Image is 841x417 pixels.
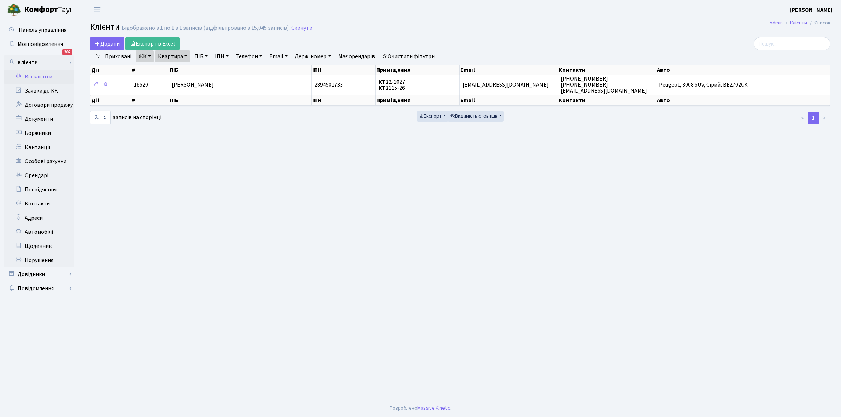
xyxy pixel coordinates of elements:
a: Орендарі [4,168,74,183]
button: Експорт [417,111,448,122]
a: Документи [4,112,74,126]
a: Клієнти [4,55,74,70]
span: Експорт [419,113,442,120]
a: Особові рахунки [4,154,74,168]
th: ПІБ [169,95,312,106]
a: Admin [770,19,783,26]
a: Порушення [4,253,74,267]
span: Видимість стовпців [450,113,498,120]
span: Peugeot, 3008 SUV, Сірий, ВЕ2702СК [659,81,748,89]
a: ПІБ [192,50,211,62]
th: ПІБ [169,65,312,75]
th: # [131,65,169,75]
select: записів на сторінці [90,111,111,124]
a: Повідомлення [4,281,74,296]
a: Контакти [4,197,74,211]
a: Адреси [4,211,74,225]
a: Скинути [291,25,312,31]
a: [PERSON_NAME] [790,6,833,14]
a: Мої повідомлення202 [4,37,74,51]
span: Клієнти [90,21,120,33]
a: Клієнти [790,19,807,26]
a: ІПН [212,50,231,62]
label: записів на сторінці [90,111,161,124]
div: 202 [62,49,72,55]
th: Контакти [558,65,656,75]
th: Приміщення [376,65,460,75]
a: Email [266,50,290,62]
span: Мої повідомлення [18,40,63,48]
a: Довідники [4,267,74,281]
a: Всі клієнти [4,70,74,84]
a: Посвідчення [4,183,74,197]
a: Квитанції [4,140,74,154]
a: Очистити фільтри [379,50,437,62]
th: Дії [90,95,131,106]
a: ЖК [136,50,154,62]
nav: breadcrumb [759,16,841,30]
span: [PHONE_NUMBER] [PHONE_NUMBER] [EMAIL_ADDRESS][DOMAIN_NAME] [561,75,647,95]
a: Експорт в Excel [125,37,180,50]
th: Авто [656,65,830,75]
b: Комфорт [24,4,58,15]
li: Список [807,19,830,27]
th: # [131,95,169,106]
b: КТ2 [378,84,389,92]
a: Щоденник [4,239,74,253]
a: Додати [90,37,124,50]
span: Додати [95,40,120,48]
a: Автомобілі [4,225,74,239]
span: Панель управління [19,26,66,34]
div: Відображено з 1 по 1 з 1 записів (відфільтровано з 15,045 записів). [122,25,290,31]
th: Дії [90,65,131,75]
th: ІПН [312,65,376,75]
a: Квартира [155,50,190,62]
span: [PERSON_NAME] [172,81,214,89]
a: Договори продажу [4,98,74,112]
input: Пошук... [754,37,830,50]
b: КТ2 [378,78,389,86]
a: Massive Kinetic [417,404,450,412]
span: Таун [24,4,74,16]
a: Заявки до КК [4,84,74,98]
th: Приміщення [376,95,460,106]
a: Панель управління [4,23,74,37]
a: Телефон [233,50,265,62]
button: Видимість стовпців [448,111,504,122]
img: logo.png [7,3,21,17]
a: 1 [808,112,819,124]
th: Авто [656,95,830,106]
div: Розроблено . [390,404,451,412]
span: 2-1027 115-26 [378,78,405,92]
a: Боржники [4,126,74,140]
span: 2894501733 [314,81,343,89]
a: Приховані [102,50,134,62]
a: Має орендарів [335,50,378,62]
th: Email [460,95,558,106]
th: Email [460,65,558,75]
span: 16520 [134,81,148,89]
a: Держ. номер [292,50,334,62]
button: Переключити навігацію [88,4,106,16]
th: ІПН [312,95,376,106]
th: Контакти [558,95,656,106]
span: [EMAIL_ADDRESS][DOMAIN_NAME] [463,81,549,89]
